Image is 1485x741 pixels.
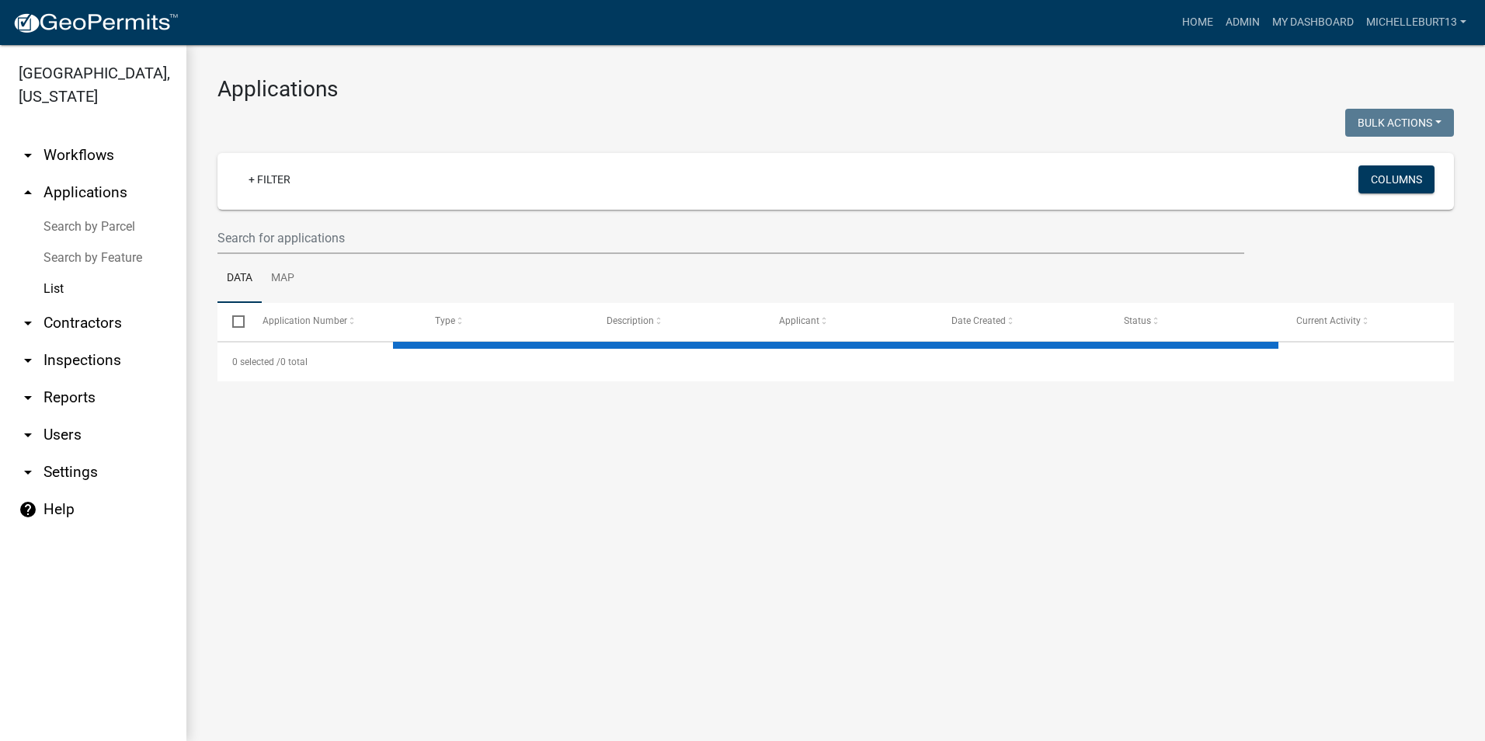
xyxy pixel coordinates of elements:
[236,165,303,193] a: + Filter
[217,303,247,340] datatable-header-cell: Select
[19,351,37,370] i: arrow_drop_down
[247,303,419,340] datatable-header-cell: Application Number
[217,254,262,304] a: Data
[419,303,592,340] datatable-header-cell: Type
[1360,8,1473,37] a: michelleburt13
[19,463,37,482] i: arrow_drop_down
[764,303,937,340] datatable-header-cell: Applicant
[1219,8,1266,37] a: Admin
[217,76,1454,103] h3: Applications
[19,388,37,407] i: arrow_drop_down
[1296,315,1361,326] span: Current Activity
[217,343,1454,381] div: 0 total
[1109,303,1282,340] datatable-header-cell: Status
[951,315,1006,326] span: Date Created
[607,315,654,326] span: Description
[779,315,819,326] span: Applicant
[435,315,455,326] span: Type
[19,314,37,332] i: arrow_drop_down
[1124,315,1151,326] span: Status
[1266,8,1360,37] a: My Dashboard
[19,183,37,202] i: arrow_drop_up
[262,254,304,304] a: Map
[1176,8,1219,37] a: Home
[263,315,347,326] span: Application Number
[1345,109,1454,137] button: Bulk Actions
[232,357,280,367] span: 0 selected /
[19,426,37,444] i: arrow_drop_down
[937,303,1109,340] datatable-header-cell: Date Created
[19,500,37,519] i: help
[1358,165,1435,193] button: Columns
[1282,303,1454,340] datatable-header-cell: Current Activity
[217,222,1244,254] input: Search for applications
[592,303,764,340] datatable-header-cell: Description
[19,146,37,165] i: arrow_drop_down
